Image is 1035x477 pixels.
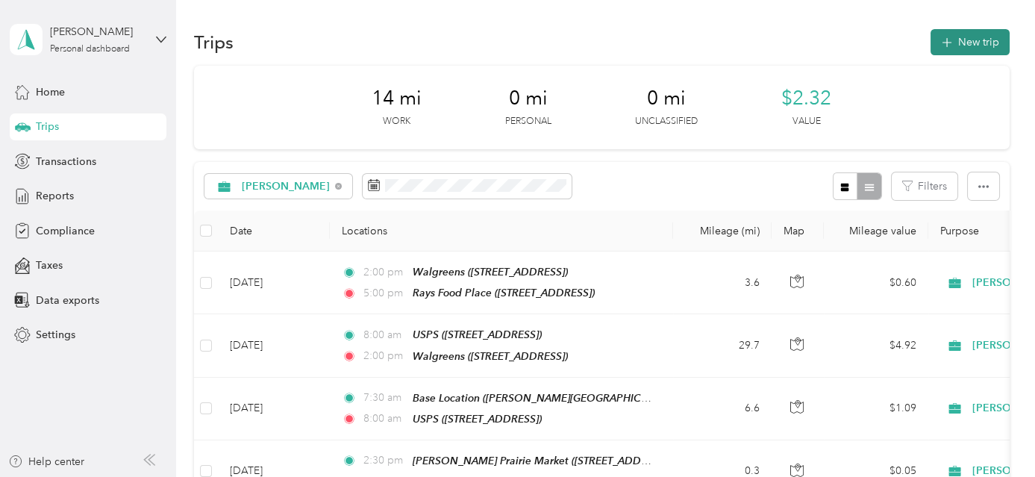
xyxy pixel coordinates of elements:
td: [DATE] [218,252,330,314]
iframe: Everlance-gr Chat Button Frame [951,393,1035,477]
p: Unclassified [635,115,698,128]
td: $1.09 [824,378,928,440]
span: USPS ([STREET_ADDRESS]) [413,413,542,425]
button: Help center [8,454,84,470]
span: 7:30 am [363,390,406,406]
span: 8:00 am [363,411,406,427]
p: Personal [505,115,551,128]
th: Mileage (mi) [673,211,772,252]
td: $0.60 [824,252,928,314]
span: 14 mi [372,87,422,110]
th: Locations [330,211,673,252]
td: 3.6 [673,252,772,314]
th: Date [218,211,330,252]
span: Home [36,84,65,100]
th: Mileage value [824,211,928,252]
div: [PERSON_NAME] [50,24,143,40]
span: Compliance [36,223,95,239]
span: Taxes [36,258,63,273]
button: Filters [892,172,957,200]
span: [PERSON_NAME] Prairie Market ([STREET_ADDRESS]) [413,455,672,467]
span: Reports [36,188,74,204]
span: 2:30 pm [363,452,406,469]
span: Walgreens ([STREET_ADDRESS]) [413,266,568,278]
span: USPS ([STREET_ADDRESS]) [413,328,542,340]
span: Settings [36,327,75,343]
td: [DATE] [218,378,330,440]
span: Base Location ([PERSON_NAME][GEOGRAPHIC_DATA], [GEOGRAPHIC_DATA], [US_STATE]) [413,392,846,405]
th: Map [772,211,824,252]
span: $2.32 [781,87,831,110]
span: [PERSON_NAME] [242,181,331,192]
p: Work [383,115,410,128]
td: 29.7 [673,314,772,377]
p: Value [792,115,821,128]
span: Walgreens ([STREET_ADDRESS]) [413,350,568,362]
span: Trips [36,119,59,134]
span: 8:00 am [363,327,406,343]
span: 2:00 pm [363,348,406,364]
span: Transactions [36,154,96,169]
h1: Trips [194,34,234,50]
span: Data exports [36,293,99,308]
span: 0 mi [509,87,548,110]
span: Rays Food Place ([STREET_ADDRESS]) [413,287,595,299]
td: 6.6 [673,378,772,440]
button: New trip [931,29,1010,55]
td: [DATE] [218,314,330,377]
td: $4.92 [824,314,928,377]
div: Personal dashboard [50,45,130,54]
span: 0 mi [647,87,686,110]
span: 5:00 pm [363,285,406,302]
span: 2:00 pm [363,264,406,281]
